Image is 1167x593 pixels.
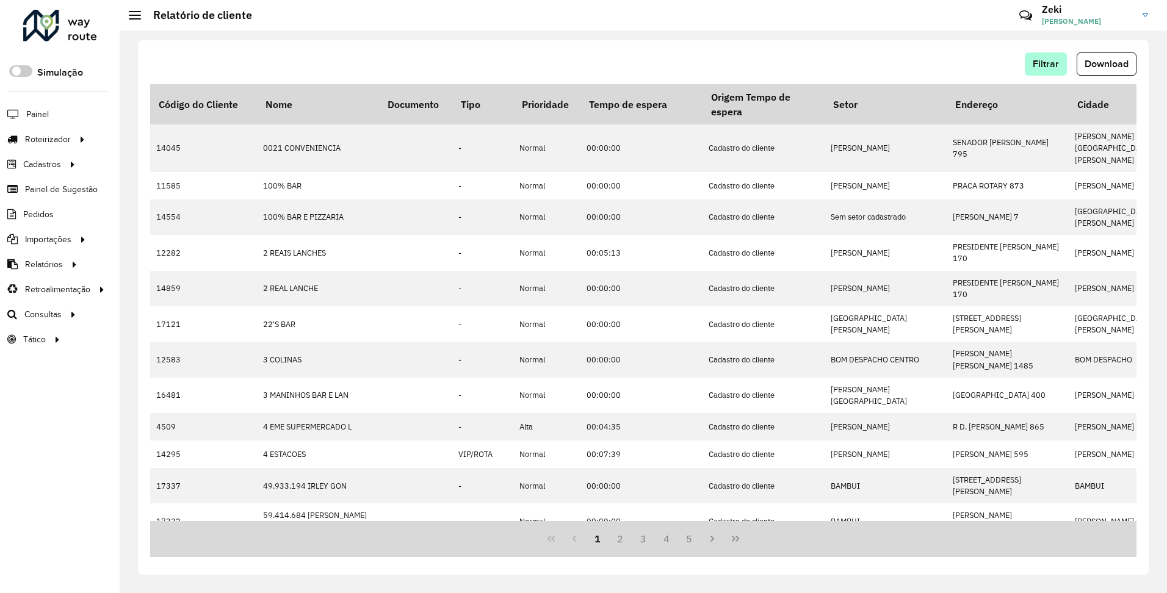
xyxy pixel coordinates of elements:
[150,271,257,306] td: 14859
[25,133,71,146] span: Roteirizador
[947,468,1069,503] td: [STREET_ADDRESS][PERSON_NAME]
[586,527,609,550] button: 1
[947,84,1069,124] th: Endereço
[580,199,703,235] td: 00:00:00
[825,235,947,270] td: [PERSON_NAME]
[25,233,71,246] span: Importações
[825,503,947,539] td: BAMBUI
[580,84,703,124] th: Tempo de espera
[825,271,947,306] td: [PERSON_NAME]
[580,271,703,306] td: 00:00:00
[703,172,825,199] td: Cadastro do cliente
[947,440,1069,468] td: [PERSON_NAME] 595
[25,183,98,196] span: Painel de Sugestão
[825,199,947,235] td: Sem setor cadastrado
[825,306,947,342] td: [GEOGRAPHIC_DATA][PERSON_NAME]
[703,84,825,124] th: Origem Tempo de espera
[150,199,257,235] td: 14554
[703,271,825,306] td: Cadastro do cliente
[150,84,257,124] th: Código do Cliente
[580,306,703,342] td: 00:00:00
[257,84,379,124] th: Nome
[513,84,580,124] th: Prioridade
[703,124,825,172] td: Cadastro do cliente
[580,413,703,440] td: 00:04:35
[703,503,825,539] td: Cadastro do cliente
[452,378,513,413] td: -
[452,124,513,172] td: -
[825,413,947,440] td: [PERSON_NAME]
[678,527,701,550] button: 5
[257,440,379,468] td: 4 ESTACOES
[1025,52,1067,76] button: Filtrar
[1077,52,1136,76] button: Download
[825,468,947,503] td: BAMBUI
[580,342,703,377] td: 00:00:00
[609,527,632,550] button: 2
[947,342,1069,377] td: [PERSON_NAME] [PERSON_NAME] 1485
[825,440,947,468] td: [PERSON_NAME]
[655,527,678,550] button: 4
[23,208,54,221] span: Pedidos
[150,503,257,539] td: 17332
[703,413,825,440] td: Cadastro do cliente
[513,468,580,503] td: Normal
[947,172,1069,199] td: PRACA ROTARY 873
[452,342,513,377] td: -
[150,468,257,503] td: 17337
[513,199,580,235] td: Normal
[703,342,825,377] td: Cadastro do cliente
[513,172,580,199] td: Normal
[580,124,703,172] td: 00:00:00
[23,158,61,171] span: Cadastros
[150,413,257,440] td: 4509
[452,413,513,440] td: -
[257,413,379,440] td: 4 EME SUPERMERCADO L
[150,124,257,172] td: 14045
[513,235,580,270] td: Normal
[703,378,825,413] td: Cadastro do cliente
[580,468,703,503] td: 00:00:00
[947,413,1069,440] td: R D. [PERSON_NAME] 865
[257,378,379,413] td: 3 MANINHOS BAR E LAN
[25,258,63,271] span: Relatórios
[1033,59,1059,69] span: Filtrar
[150,440,257,468] td: 14295
[1042,4,1133,15] h3: Zeki
[580,172,703,199] td: 00:00:00
[947,199,1069,235] td: [PERSON_NAME] 7
[825,124,947,172] td: [PERSON_NAME]
[452,271,513,306] td: -
[150,342,257,377] td: 12583
[580,235,703,270] td: 00:05:13
[513,503,580,539] td: Normal
[150,306,257,342] td: 17121
[257,271,379,306] td: 2 REAL LANCHE
[37,65,83,80] label: Simulação
[825,378,947,413] td: [PERSON_NAME][GEOGRAPHIC_DATA]
[257,306,379,342] td: 22'S BAR
[513,440,580,468] td: Normal
[23,333,46,346] span: Tático
[24,308,62,321] span: Consultas
[257,468,379,503] td: 49.933.194 IRLEY GON
[1085,59,1129,69] span: Download
[150,235,257,270] td: 12282
[703,235,825,270] td: Cadastro do cliente
[452,306,513,342] td: -
[452,503,513,539] td: -
[513,342,580,377] td: Normal
[513,413,580,440] td: Alta
[1013,2,1039,29] a: Contato Rápido
[513,124,580,172] td: Normal
[452,468,513,503] td: -
[724,527,747,550] button: Last Page
[25,283,90,296] span: Retroalimentação
[580,440,703,468] td: 00:07:39
[701,527,724,550] button: Next Page
[257,342,379,377] td: 3 COLINAS
[513,378,580,413] td: Normal
[452,235,513,270] td: -
[150,378,257,413] td: 16481
[947,306,1069,342] td: [STREET_ADDRESS][PERSON_NAME]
